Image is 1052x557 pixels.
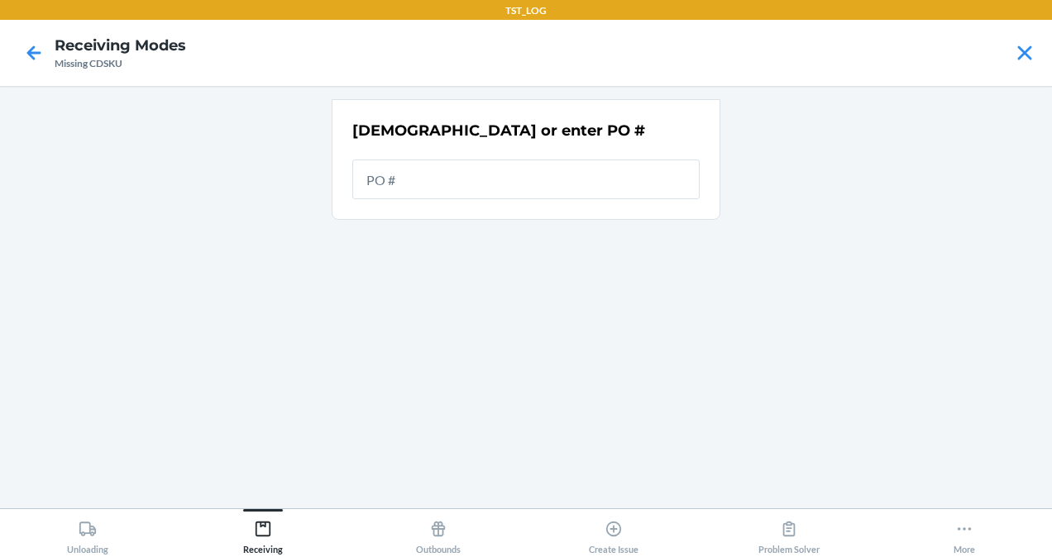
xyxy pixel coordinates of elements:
h4: Receiving Modes [55,35,186,56]
div: Receiving [243,513,283,555]
div: Problem Solver [758,513,820,555]
p: TST_LOG [505,3,547,18]
div: More [954,513,975,555]
div: Unloading [67,513,108,555]
h2: [DEMOGRAPHIC_DATA] or enter PO # [352,120,645,141]
div: Outbounds [416,513,461,555]
button: Problem Solver [701,509,877,555]
button: Create Issue [526,509,701,555]
button: More [877,509,1052,555]
button: Receiving [175,509,351,555]
button: Outbounds [351,509,526,555]
div: Missing CDSKU [55,56,186,71]
div: Create Issue [589,513,638,555]
input: PO # [352,159,700,199]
